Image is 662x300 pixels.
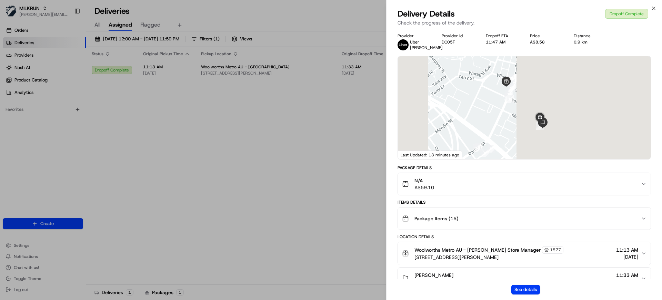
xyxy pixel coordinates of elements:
[414,279,538,286] span: [STREET_ADDRESS][PERSON_NAME][PERSON_NAME]
[398,173,651,195] button: N/AA$59.10
[398,207,651,230] button: Package Items (15)
[574,39,607,45] div: 0.9 km
[4,97,56,110] a: 📗Knowledge Base
[488,145,495,153] div: 10
[616,272,638,279] span: 11:33 AM
[410,39,419,45] span: Uber
[536,122,544,130] div: 18
[616,279,638,286] span: [DATE]
[414,177,434,184] span: N/A
[398,151,462,159] div: Last Updated: 13 minutes ago
[530,39,563,45] div: A$8.58
[117,68,126,76] button: Start new chat
[442,39,455,45] button: DC05F
[398,242,651,265] button: Woolworths Metro AU - [PERSON_NAME] Store Manager1577[STREET_ADDRESS][PERSON_NAME]11:13 AM[DATE]
[505,90,513,98] div: 12
[7,7,21,21] img: Nash
[616,253,638,260] span: [DATE]
[414,246,541,253] span: Woolworths Metro AU - [PERSON_NAME] Store Manager
[7,28,126,39] p: Welcome 👋
[508,75,515,82] div: 14
[398,268,651,290] button: [PERSON_NAME][STREET_ADDRESS][PERSON_NAME][PERSON_NAME]11:33 AM[DATE]
[616,246,638,253] span: 11:13 AM
[23,73,87,78] div: We're available if you need us!
[398,39,409,50] img: uber-new-logo.jpeg
[398,19,651,26] p: Check the progress of the delivery.
[414,184,434,191] span: A$59.10
[7,101,12,106] div: 📗
[398,234,651,240] div: Location Details
[511,285,540,294] button: See details
[49,117,83,122] a: Powered byPylon
[398,165,651,171] div: Package Details
[7,66,19,78] img: 1736555255976-a54dd68f-1ca7-489b-9aae-adbdc363a1c4
[509,83,516,91] div: 13
[442,33,475,39] div: Provider Id
[69,117,83,122] span: Pylon
[504,93,512,100] div: 3
[481,149,489,157] div: 9
[65,100,111,107] span: API Documentation
[18,45,114,52] input: Clear
[486,33,519,39] div: Dropoff ETA
[506,95,514,103] div: 17
[58,101,64,106] div: 💻
[486,39,519,45] div: 11:47 AM
[14,100,53,107] span: Knowledge Base
[475,143,483,151] div: 8
[56,97,113,110] a: 💻API Documentation
[414,254,563,261] span: [STREET_ADDRESS][PERSON_NAME]
[530,33,563,39] div: Price
[410,45,443,50] span: [PERSON_NAME]
[473,144,481,152] div: 11
[398,8,455,19] span: Delivery Details
[398,33,431,39] div: Provider
[414,215,458,222] span: Package Items ( 15 )
[398,200,651,205] div: Items Details
[574,33,607,39] div: Distance
[23,66,113,73] div: Start new chat
[508,85,515,92] div: 15
[414,272,453,279] span: [PERSON_NAME]
[550,247,561,253] span: 1577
